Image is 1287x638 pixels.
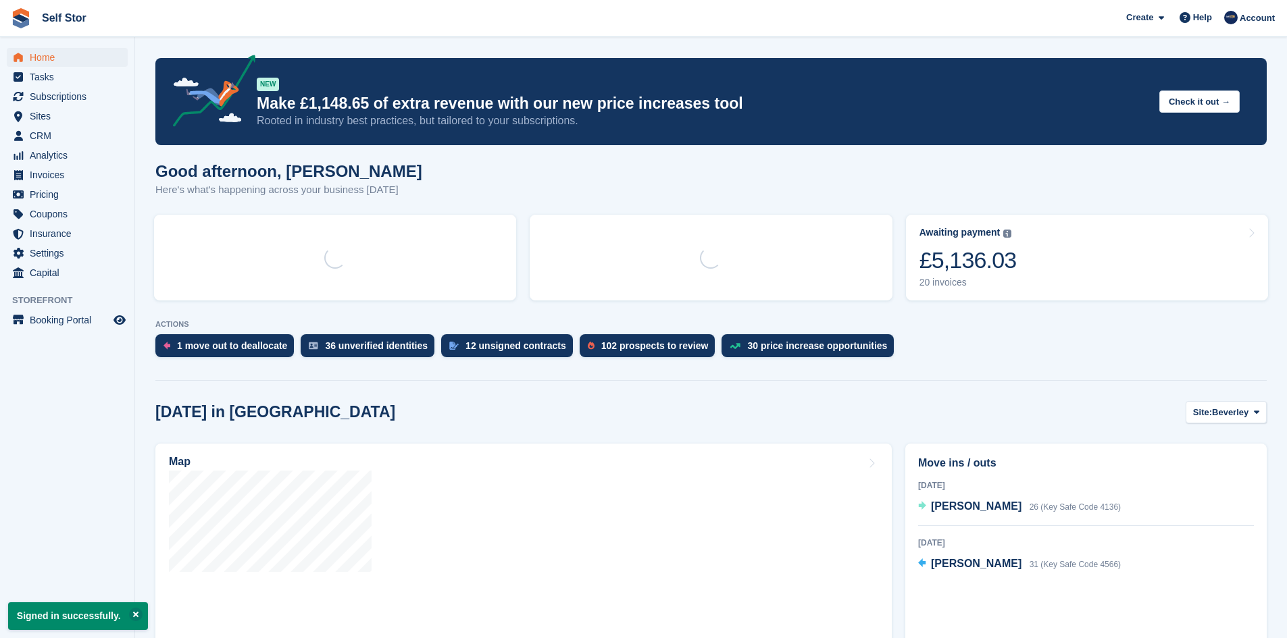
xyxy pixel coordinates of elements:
img: price_increase_opportunities-93ffe204e8149a01c8c9dc8f82e8f89637d9d84a8eef4429ea346261dce0b2c0.svg [730,343,740,349]
button: Check it out → [1159,90,1240,113]
a: menu [7,146,128,165]
div: Awaiting payment [919,227,1001,238]
a: 36 unverified identities [301,334,441,364]
a: Awaiting payment £5,136.03 20 invoices [906,215,1268,300]
h1: Good afternoon, [PERSON_NAME] [155,162,422,180]
span: Sites [30,107,111,126]
span: Booking Portal [30,311,111,329]
a: menu [7,185,128,204]
div: 1 move out to deallocate [177,340,287,351]
a: menu [7,87,128,106]
a: 1 move out to deallocate [155,334,301,364]
img: Chris Rice [1224,11,1238,24]
img: contract_signature_icon-13c848040528278c33f63329250d36e43548de30e8caae1d1a13099fd9432cc5.svg [449,342,459,350]
div: 36 unverified identities [325,340,428,351]
img: verify_identity-adf6edd0f0f0b5bbfe63781bf79b02c33cf7c696d77639b501bdc392416b5a36.svg [309,342,318,350]
div: NEW [257,78,279,91]
span: Help [1193,11,1212,24]
p: Rooted in industry best practices, but tailored to your subscriptions. [257,113,1149,128]
a: menu [7,126,128,145]
a: Preview store [111,312,128,328]
a: [PERSON_NAME] 31 (Key Safe Code 4566) [918,556,1121,573]
div: £5,136.03 [919,246,1017,274]
div: 102 prospects to review [601,340,709,351]
img: stora-icon-8386f47178a22dfd0bd8f6a31ec36ba5ce8667c1dd55bd0f319d3a0aa187defe.svg [11,8,31,28]
div: [DATE] [918,537,1254,549]
a: 12 unsigned contracts [441,334,580,364]
div: 20 invoices [919,277,1017,288]
div: 12 unsigned contracts [465,340,566,351]
img: move_outs_to_deallocate_icon-f764333ba52eb49d3ac5e1228854f67142a1ed5810a6f6cc68b1a99e826820c5.svg [163,342,170,350]
span: Analytics [30,146,111,165]
span: Settings [30,244,111,263]
span: Coupons [30,205,111,223]
span: Pricing [30,185,111,204]
span: [PERSON_NAME] [931,558,1021,569]
a: 102 prospects to review [580,334,722,364]
span: CRM [30,126,111,145]
a: menu [7,48,128,67]
span: Create [1126,11,1153,24]
a: 30 price increase opportunities [722,334,901,364]
a: menu [7,205,128,223]
p: Make £1,148.65 of extra revenue with our new price increases tool [257,94,1149,113]
h2: Map [169,456,191,468]
a: menu [7,263,128,282]
div: [DATE] [918,479,1254,491]
p: ACTIONS [155,320,1267,329]
span: [PERSON_NAME] [931,500,1021,512]
a: Self Stor [36,7,92,29]
img: prospect-51fa495bee0391a8d652442698ab0144808aea92771e9ea1ae160a38d050c398.svg [588,342,595,350]
span: Site: [1193,406,1212,419]
div: 30 price increase opportunities [747,340,887,351]
a: menu [7,244,128,263]
a: menu [7,224,128,243]
p: Here's what's happening across your business [DATE] [155,182,422,198]
span: 31 (Key Safe Code 4566) [1030,560,1121,569]
span: Capital [30,263,111,282]
a: menu [7,165,128,184]
span: Insurance [30,224,111,243]
h2: Move ins / outs [918,455,1254,471]
span: Storefront [12,294,134,307]
span: 26 (Key Safe Code 4136) [1030,502,1121,512]
p: Signed in successfully. [8,602,148,630]
span: Home [30,48,111,67]
span: Subscriptions [30,87,111,106]
img: price-adjustments-announcement-icon-8257ccfd72463d97f412b2fc003d46551f7dbcb40ab6d574587a9cd5c0d94... [161,55,256,132]
span: Account [1240,11,1275,25]
a: [PERSON_NAME] 26 (Key Safe Code 4136) [918,498,1121,516]
span: Beverley [1212,406,1248,419]
a: menu [7,107,128,126]
a: menu [7,68,128,86]
span: Tasks [30,68,111,86]
span: Invoices [30,165,111,184]
h2: [DATE] in [GEOGRAPHIC_DATA] [155,403,395,421]
button: Site: Beverley [1186,401,1267,423]
a: menu [7,311,128,329]
img: icon-info-grey-7440780725fd019a000dd9b08b2336e03edf1995a4989e88bcd33f0948082b44.svg [1003,230,1011,238]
